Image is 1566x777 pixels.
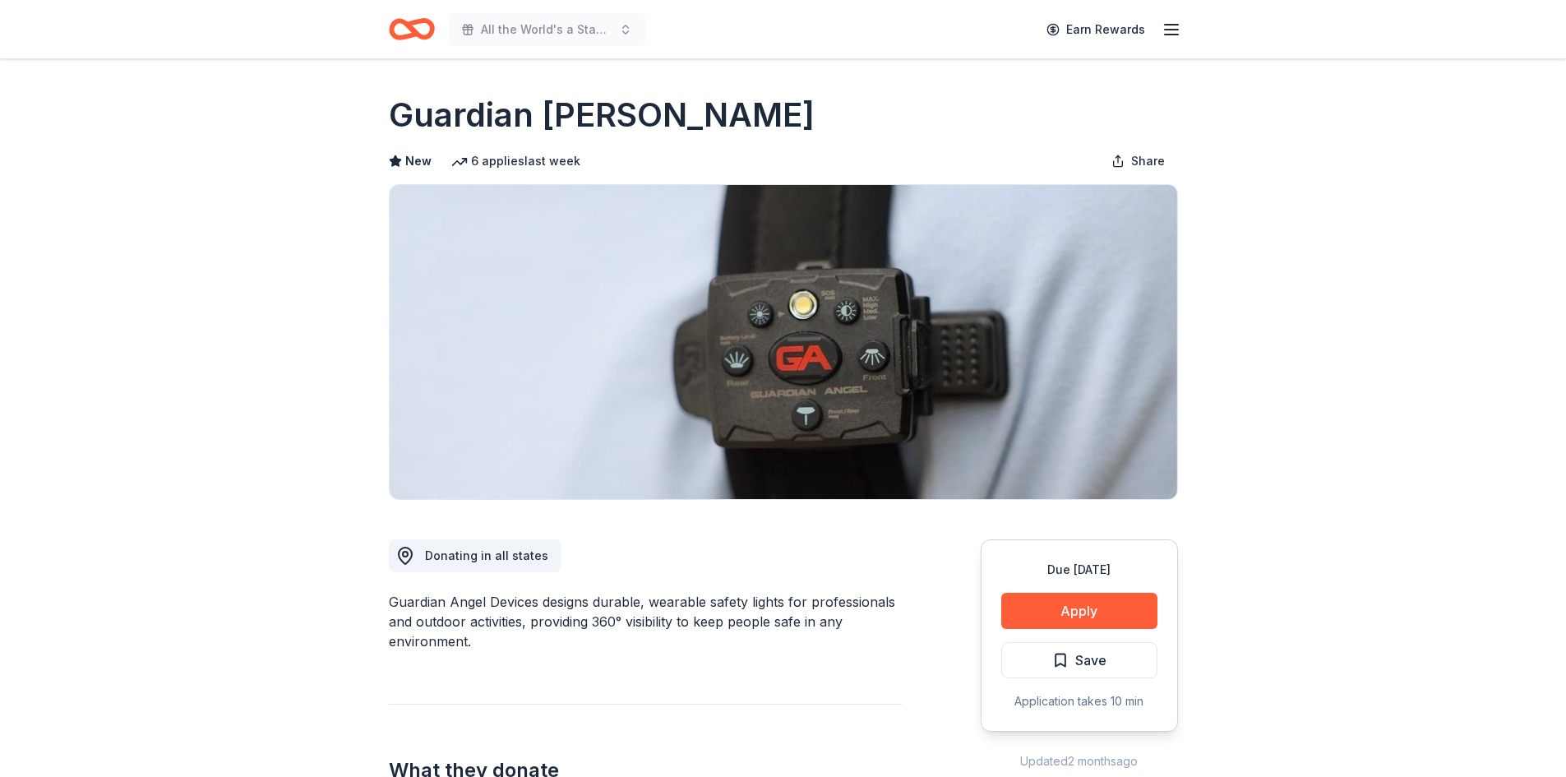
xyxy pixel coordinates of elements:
[1037,15,1155,44] a: Earn Rewards
[389,10,435,49] a: Home
[1001,593,1157,629] button: Apply
[451,151,580,171] div: 6 applies last week
[389,92,815,138] h1: Guardian [PERSON_NAME]
[389,592,902,651] div: Guardian Angel Devices designs durable, wearable safety lights for professionals and outdoor acti...
[481,20,612,39] span: All the World's a Stage - Winter Gala
[1075,650,1106,671] span: Save
[1001,691,1157,711] div: Application takes 10 min
[405,151,432,171] span: New
[390,185,1177,499] img: Image for Guardian Angel Device
[1001,560,1157,580] div: Due [DATE]
[1098,145,1178,178] button: Share
[981,752,1178,771] div: Updated 2 months ago
[1001,642,1157,678] button: Save
[1131,151,1165,171] span: Share
[448,13,645,46] button: All the World's a Stage - Winter Gala
[425,548,548,562] span: Donating in all states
